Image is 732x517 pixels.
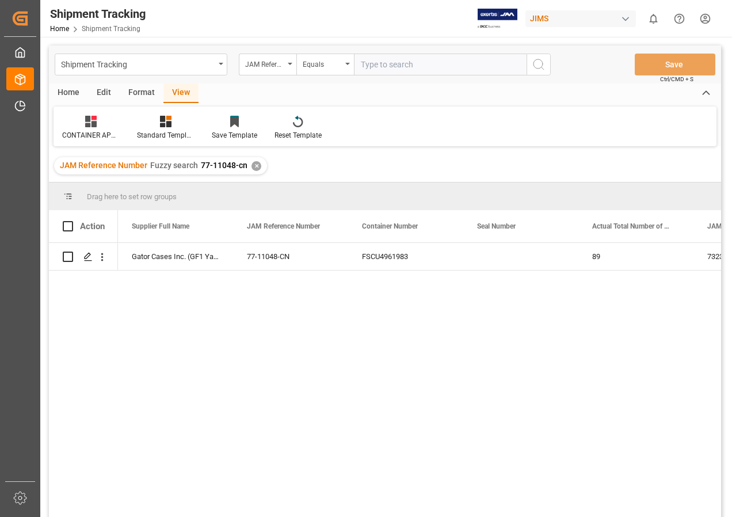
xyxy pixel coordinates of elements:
[49,243,118,271] div: Press SPACE to select this row.
[163,83,199,103] div: View
[80,221,105,231] div: Action
[660,75,693,83] span: Ctrl/CMD + S
[239,54,296,75] button: open menu
[527,54,551,75] button: search button
[525,10,636,27] div: JIMS
[62,130,120,140] div: CONTAINER APPOINTMENT
[362,222,418,230] span: Container Number
[348,243,463,270] div: FSCU4961983
[247,222,320,230] span: JAM Reference Number
[245,56,284,70] div: JAM Reference Number
[118,243,233,270] div: Gator Cases Inc. (GF1 Yantian)
[296,54,354,75] button: open menu
[212,130,257,140] div: Save Template
[150,161,198,170] span: Fuzzy search
[137,130,195,140] div: Standard Templates
[61,56,215,71] div: Shipment Tracking
[132,222,189,230] span: Supplier Full Name
[303,56,342,70] div: Equals
[87,192,177,201] span: Drag here to set row groups
[49,83,88,103] div: Home
[274,130,322,140] div: Reset Template
[525,7,640,29] button: JIMS
[478,9,517,29] img: Exertis%20JAM%20-%20Email%20Logo.jpg_1722504956.jpg
[233,243,348,270] div: 77-11048-CN
[477,222,516,230] span: Seal Number
[55,54,227,75] button: open menu
[251,161,261,171] div: ✕
[640,6,666,32] button: show 0 new notifications
[50,25,69,33] a: Home
[120,83,163,103] div: Format
[666,6,692,32] button: Help Center
[50,5,146,22] div: Shipment Tracking
[578,243,693,270] div: 89
[60,161,147,170] span: JAM Reference Number
[201,161,247,170] span: 77-11048-cn
[354,54,527,75] input: Type to search
[635,54,715,75] button: Save
[592,222,669,230] span: Actual Total Number of Cartons
[88,83,120,103] div: Edit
